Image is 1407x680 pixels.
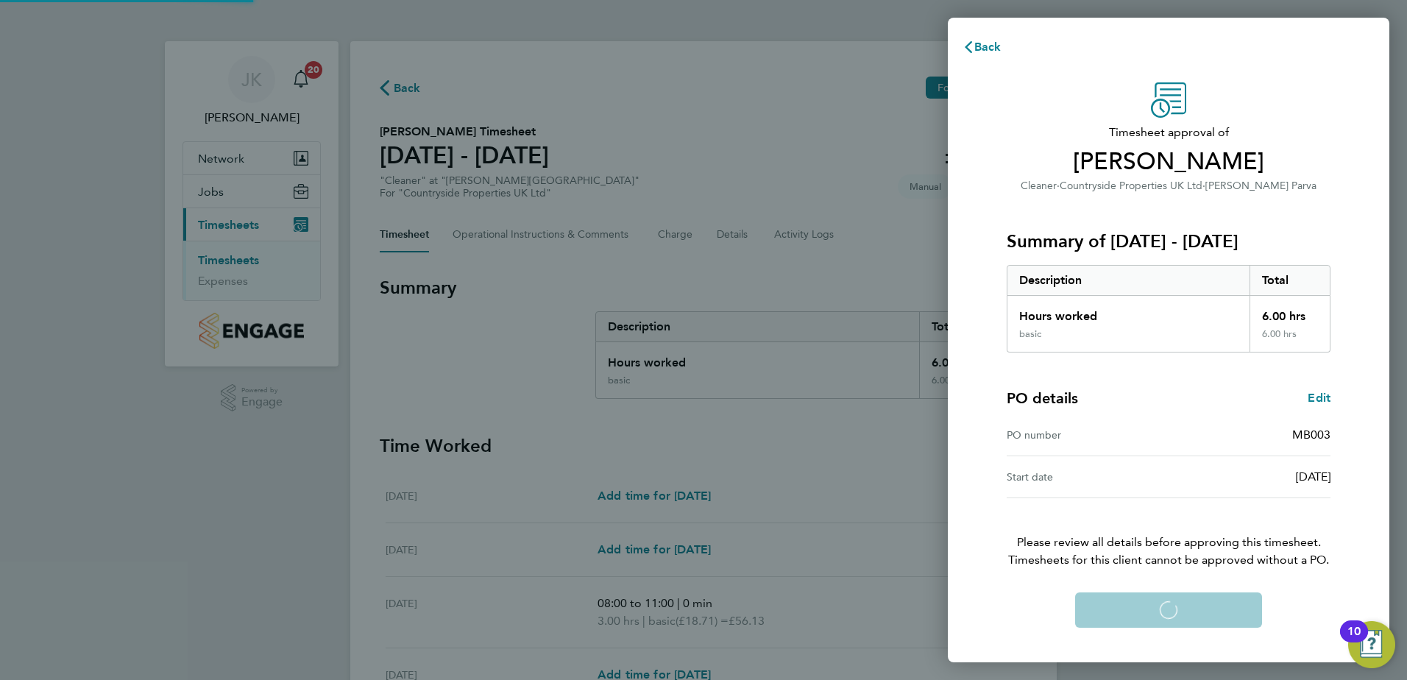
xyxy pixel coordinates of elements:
div: PO number [1007,426,1169,444]
div: 6.00 hrs [1250,296,1330,328]
span: Timesheets for this client cannot be approved without a PO. [989,551,1348,569]
div: [DATE] [1169,468,1330,486]
h3: Summary of [DATE] - [DATE] [1007,230,1330,253]
span: Timesheet approval of [1007,124,1330,141]
div: Hours worked [1007,296,1250,328]
div: Summary of 25 - 31 Aug 2025 [1007,265,1330,353]
button: Open Resource Center, 10 new notifications [1348,621,1395,668]
span: Edit [1308,391,1330,405]
h4: PO details [1007,388,1078,408]
div: 10 [1347,631,1361,651]
div: Total [1250,266,1330,295]
span: · [1057,180,1060,192]
span: [PERSON_NAME] Parva [1205,180,1316,192]
div: basic [1019,328,1041,340]
div: 6.00 hrs [1250,328,1330,352]
div: Start date [1007,468,1169,486]
div: Description [1007,266,1250,295]
span: MB003 [1292,428,1330,442]
span: Back [974,40,1002,54]
button: Back [948,32,1016,62]
span: Cleaner [1021,180,1057,192]
span: Countryside Properties UK Ltd [1060,180,1202,192]
p: Please review all details before approving this timesheet. [989,498,1348,569]
a: Edit [1308,389,1330,407]
span: [PERSON_NAME] [1007,147,1330,177]
span: · [1202,180,1205,192]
